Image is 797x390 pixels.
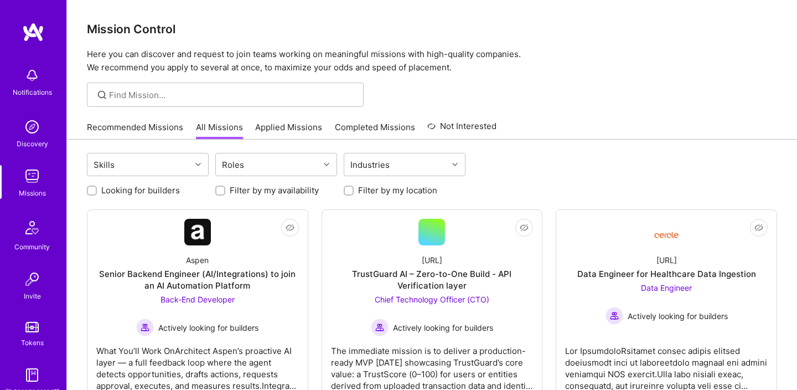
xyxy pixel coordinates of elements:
[230,184,319,196] label: Filter by my availability
[393,322,493,333] span: Actively looking for builders
[87,121,183,140] a: Recommended Missions
[656,254,677,266] div: [URL]
[19,187,46,199] div: Missions
[331,268,534,291] div: TrustGuard AI – Zero-to-One Build - API Verification layer
[21,165,43,187] img: teamwork
[375,295,489,304] span: Chief Technology Officer (CTO)
[577,268,756,280] div: Data Engineer for Healthcare Data Ingestion
[109,89,355,101] input: Find Mission...
[158,322,258,333] span: Actively looking for builders
[196,121,243,140] a: All Missions
[186,254,209,266] div: Aspen
[161,295,235,304] span: Back-End Developer
[324,162,329,167] i: icon Chevron
[628,310,728,322] span: Actively looking for builders
[19,214,45,241] img: Community
[17,138,48,150] div: Discovery
[348,157,392,173] div: Industries
[87,22,777,36] h3: Mission Control
[101,184,180,196] label: Looking for builders
[136,319,154,336] img: Actively looking for builders
[184,219,211,245] img: Company Logo
[21,268,43,290] img: Invite
[21,364,43,386] img: guide book
[24,290,41,302] div: Invite
[605,307,623,325] img: Actively looking for builders
[653,223,680,242] img: Company Logo
[371,319,389,336] img: Actively looking for builders
[422,254,442,266] div: [URL]
[427,120,496,140] a: Not Interested
[754,223,763,232] i: icon EyeClosed
[25,322,39,332] img: tokens
[91,157,117,173] div: Skills
[87,48,777,74] p: Here you can discover and request to join teams working on meaningful missions with high-quality ...
[358,184,437,196] label: Filter by my location
[520,223,529,232] i: icon EyeClosed
[96,89,108,101] i: icon SearchGrey
[641,283,692,292] span: Data Engineer
[255,121,322,140] a: Applied Missions
[96,268,299,291] div: Senior Backend Engineer (AI/Integrations) to join an AI Automation Platform
[195,162,201,167] i: icon Chevron
[13,86,52,98] div: Notifications
[14,241,50,253] div: Community
[286,223,294,232] i: icon EyeClosed
[21,116,43,138] img: discovery
[335,121,415,140] a: Completed Missions
[219,157,247,173] div: Roles
[21,337,44,348] div: Tokens
[452,162,458,167] i: icon Chevron
[22,22,44,42] img: logo
[21,64,43,86] img: bell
